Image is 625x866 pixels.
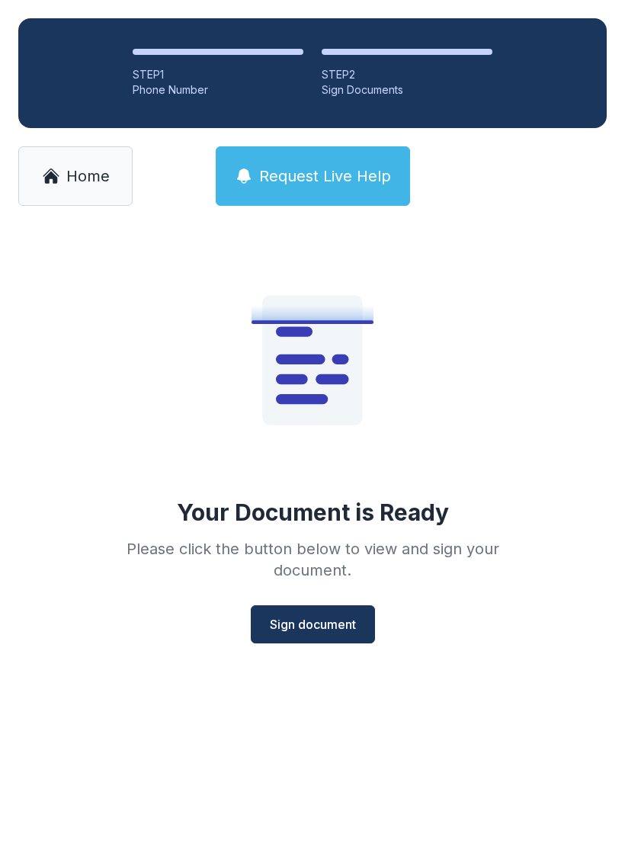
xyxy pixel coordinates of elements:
div: STEP 2 [322,67,492,82]
span: Home [66,165,110,187]
span: Sign document [270,615,356,633]
div: Sign Documents [322,82,492,98]
div: Phone Number [133,82,303,98]
div: Your Document is Ready [177,499,449,526]
div: Please click the button below to view and sign your document. [93,538,532,581]
span: Request Live Help [259,165,391,187]
div: STEP 1 [133,67,303,82]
